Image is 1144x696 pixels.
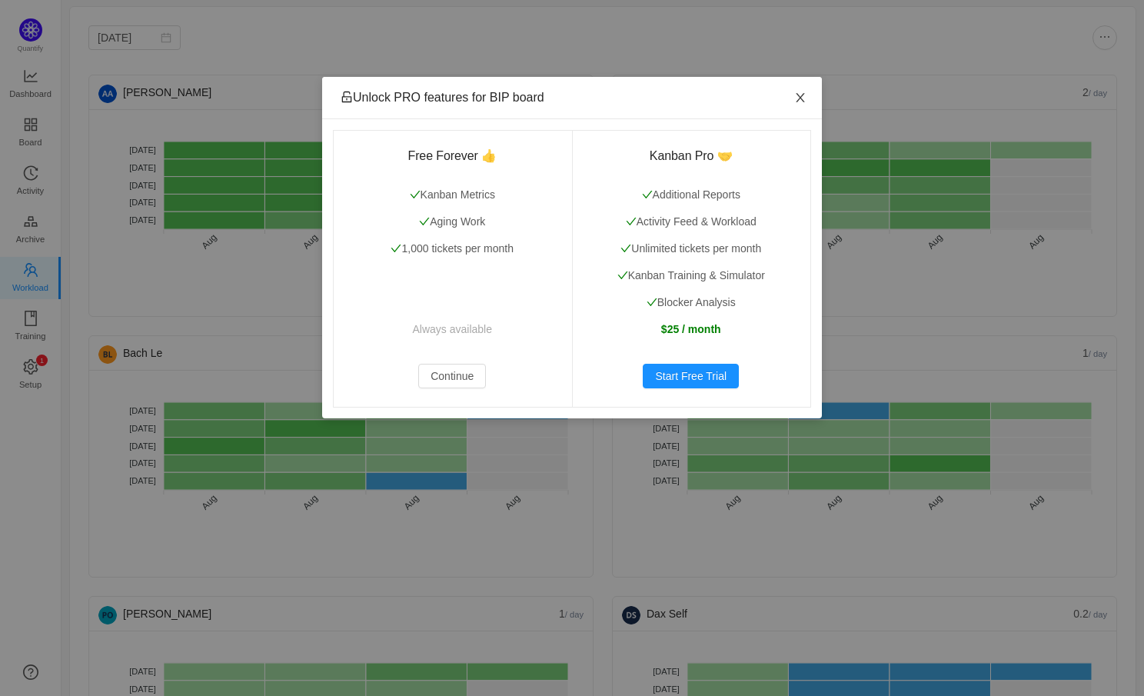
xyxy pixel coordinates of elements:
[351,187,554,203] p: Kanban Metrics
[419,216,430,227] i: icon: check
[351,214,554,230] p: Aging Work
[351,321,554,338] p: Always available
[391,242,514,255] span: 1,000 tickets per month
[779,77,822,120] button: Close
[418,364,486,388] button: Continue
[391,243,401,254] i: icon: check
[626,216,637,227] i: icon: check
[341,91,544,104] span: Unlock PRO features for BIP board
[643,364,739,388] button: Start Free Trial
[590,268,793,284] p: Kanban Training & Simulator
[590,148,793,164] h3: Kanban Pro 🤝
[410,189,421,200] i: icon: check
[642,189,653,200] i: icon: check
[617,270,628,281] i: icon: check
[590,295,793,311] p: Blocker Analysis
[590,187,793,203] p: Additional Reports
[351,148,554,164] h3: Free Forever 👍
[590,214,793,230] p: Activity Feed & Workload
[620,243,631,254] i: icon: check
[341,91,353,103] i: icon: unlock
[794,92,806,104] i: icon: close
[661,323,721,335] strong: $25 / month
[590,241,793,257] p: Unlimited tickets per month
[647,297,657,308] i: icon: check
